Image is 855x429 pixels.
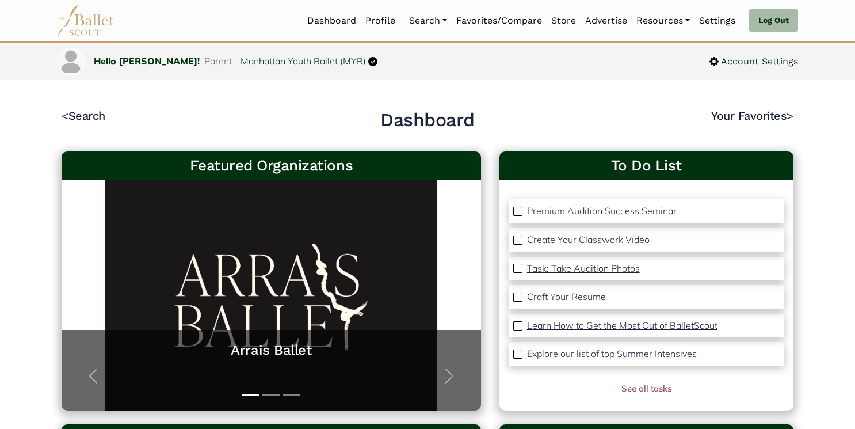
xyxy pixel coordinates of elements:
a: Explore our list of top Summer Intensives [527,347,697,362]
a: Your Favorites> [711,109,793,123]
a: Store [547,9,581,33]
button: Slide 2 [262,388,280,401]
a: Learn How to Get the Most Out of BalletScout [527,318,717,333]
a: Create Your Classwork Video [527,233,650,248]
button: Slide 3 [283,388,300,401]
a: Search [404,9,452,33]
a: Resources [632,9,694,33]
p: Task: Take Audition Photos [527,263,640,274]
p: Craft Your Resume [527,291,606,302]
a: Advertise [581,9,632,33]
span: - [234,55,238,67]
h3: Featured Organizations [71,156,472,176]
h2: Dashboard [380,108,475,132]
a: See all tasks [621,383,671,394]
code: < [62,108,68,123]
a: Premium Audition Success Seminar [527,204,677,219]
p: Learn How to Get the Most Out of BalletScout [527,320,717,331]
code: > [787,108,793,123]
a: Arrais Ballet [73,341,470,359]
a: Profile [361,9,400,33]
a: Manhattan Youth Ballet (MYB) [241,55,366,67]
a: Craft Your Resume [527,290,606,305]
a: Account Settings [709,54,798,69]
a: Favorites/Compare [452,9,547,33]
a: Hello [PERSON_NAME]! [94,55,200,67]
a: Dashboard [303,9,361,33]
p: Explore our list of top Summer Intensives [527,348,697,359]
button: Slide 1 [242,388,259,401]
a: Log Out [749,9,798,32]
span: Parent [204,55,232,67]
img: profile picture [58,49,83,74]
p: Premium Audition Success Seminar [527,205,677,217]
a: Settings [694,9,740,33]
a: Task: Take Audition Photos [527,261,640,276]
a: To Do List [509,156,784,176]
p: Create Your Classwork Video [527,234,650,245]
span: Account Settings [719,54,798,69]
a: <Search [62,109,105,123]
